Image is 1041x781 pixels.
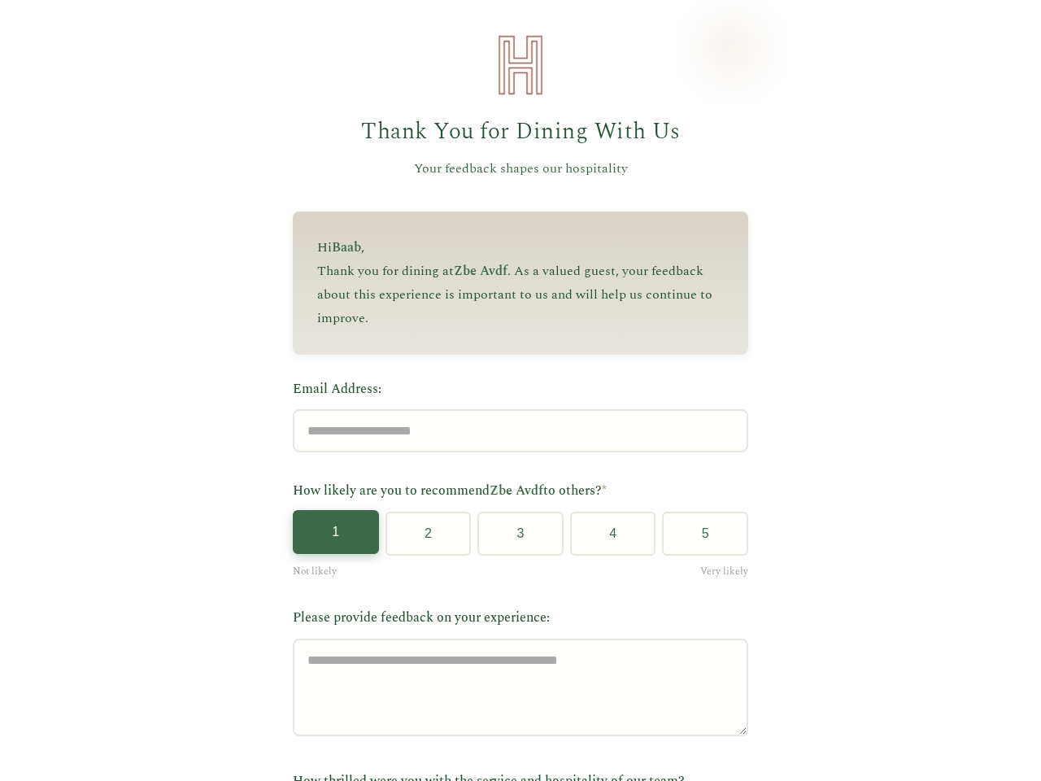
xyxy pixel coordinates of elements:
label: Please provide feedback on your experience: [293,608,748,629]
p: Your feedback shapes our hospitality [293,159,748,180]
button: 4 [570,512,656,556]
p: Hi , [317,236,724,260]
button: 3 [477,512,564,556]
span: Zbe Avdf [454,261,507,281]
button: 1 [293,510,379,554]
span: Zbe Avdf [490,481,543,500]
p: Thank you for dining at . As a valued guest, your feedback about this experience is important to ... [317,260,724,329]
button: 2 [385,512,472,556]
img: Heirloom Hospitality Logo [488,33,553,98]
h1: Thank You for Dining With Us [293,114,748,151]
span: Not likely [293,564,337,579]
span: Very likely [700,564,748,579]
span: Baab [332,238,361,257]
label: Email Address: [293,379,748,400]
label: How likely are you to recommend to others? [293,481,748,502]
button: 5 [662,512,748,556]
